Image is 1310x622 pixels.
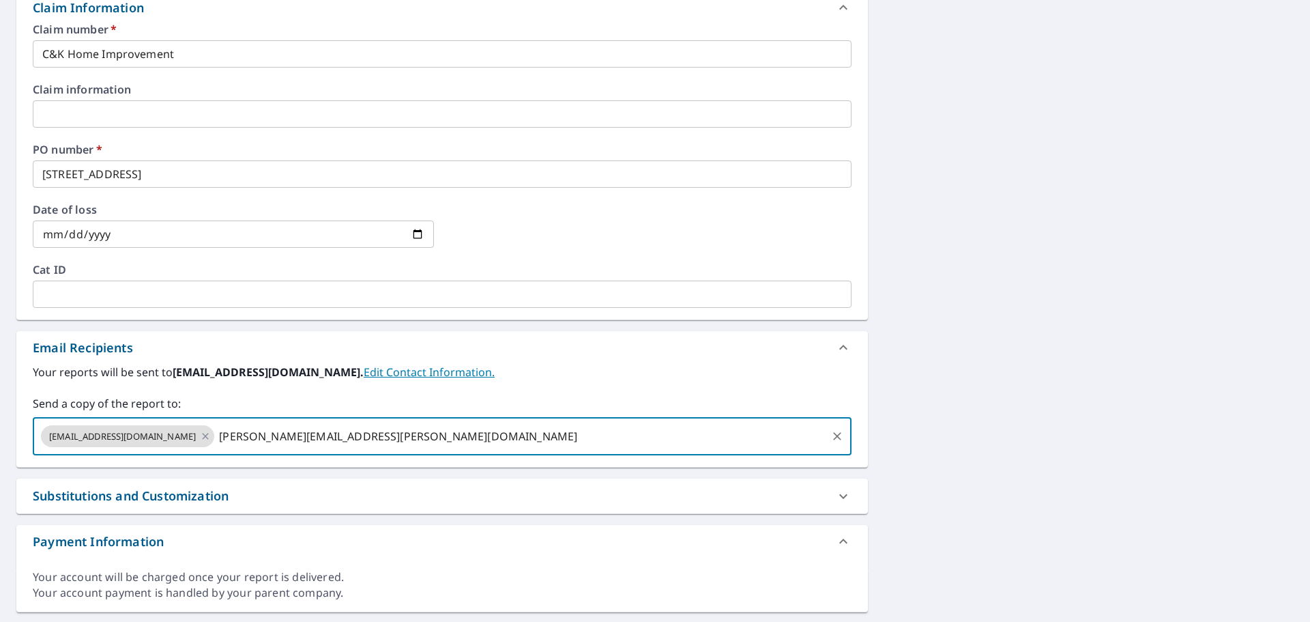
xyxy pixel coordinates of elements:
[33,84,851,95] label: Claim information
[33,395,851,412] label: Send a copy of the report to:
[828,427,847,446] button: Clear
[33,339,133,357] div: Email Recipients
[33,364,851,380] label: Your reports will be sent to
[33,24,851,35] label: Claim number
[41,425,214,447] div: [EMAIL_ADDRESS][DOMAIN_NAME]
[16,525,868,558] div: Payment Information
[41,430,204,443] span: [EMAIL_ADDRESS][DOMAIN_NAME]
[33,264,851,275] label: Cat ID
[33,144,851,155] label: PO number
[16,331,868,364] div: Email Recipients
[33,487,229,505] div: Substitutions and Customization
[173,365,364,380] b: [EMAIL_ADDRESS][DOMAIN_NAME].
[33,533,164,551] div: Payment Information
[33,585,851,601] div: Your account payment is handled by your parent company.
[16,479,868,513] div: Substitutions and Customization
[364,365,495,380] a: EditContactInfo
[33,204,434,215] label: Date of loss
[33,569,851,585] div: Your account will be charged once your report is delivered.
